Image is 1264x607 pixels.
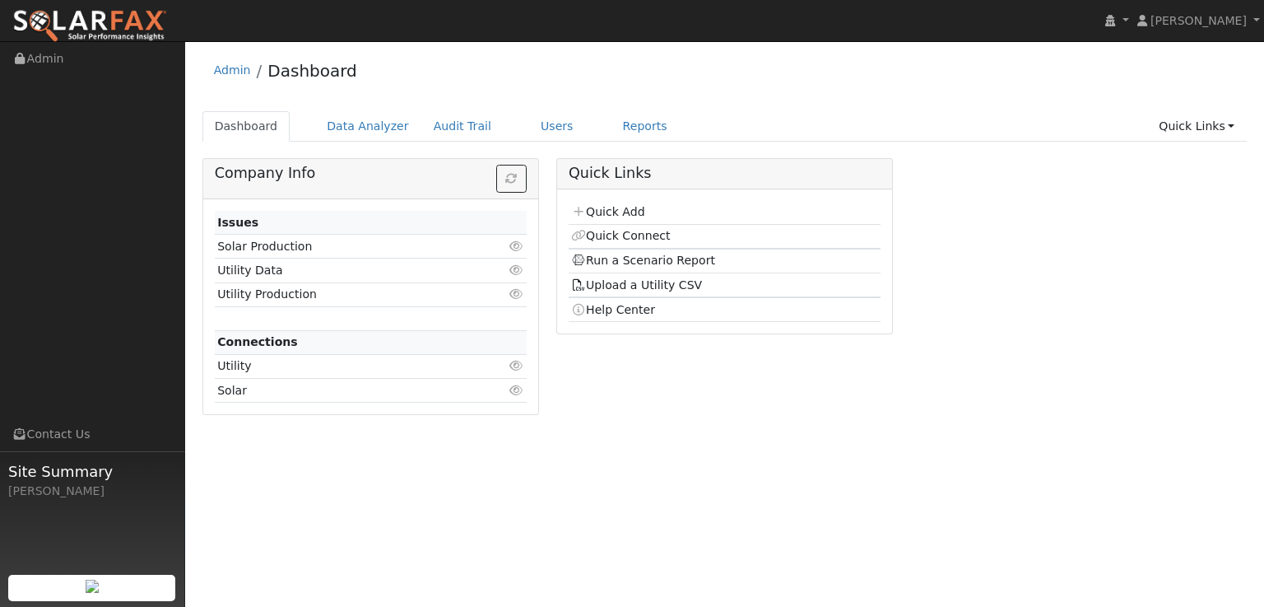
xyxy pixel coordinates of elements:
[214,63,251,77] a: Admin
[509,264,524,276] i: Click to view
[215,354,476,378] td: Utility
[215,165,527,182] h5: Company Info
[571,303,655,316] a: Help Center
[528,111,586,142] a: Users
[8,460,176,483] span: Site Summary
[571,229,670,242] a: Quick Connect
[1146,111,1247,142] a: Quick Links
[569,165,881,182] h5: Quick Links
[215,259,476,282] td: Utility Data
[215,282,476,306] td: Utility Production
[509,360,524,371] i: Click to view
[215,235,476,259] td: Solar Production
[314,111,421,142] a: Data Analyzer
[571,205,644,218] a: Quick Add
[12,9,167,44] img: SolarFax
[611,111,680,142] a: Reports
[509,385,524,396] i: Click to view
[509,288,524,300] i: Click to view
[215,379,476,403] td: Solar
[571,278,702,292] a: Upload a Utility CSV
[217,335,298,348] strong: Connections
[8,483,176,500] div: [PERSON_NAME]
[202,111,290,142] a: Dashboard
[267,61,357,81] a: Dashboard
[217,216,258,229] strong: Issues
[86,580,99,593] img: retrieve
[421,111,504,142] a: Audit Trail
[1150,14,1247,27] span: [PERSON_NAME]
[571,254,715,267] a: Run a Scenario Report
[509,240,524,252] i: Click to view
